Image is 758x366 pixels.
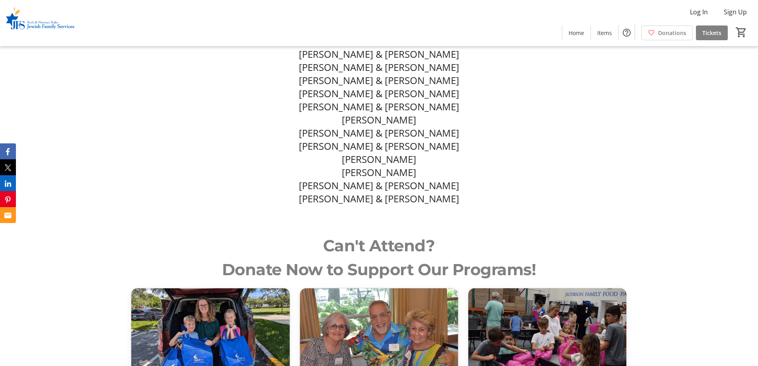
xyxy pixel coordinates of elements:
span: [PERSON_NAME] & [PERSON_NAME] [299,74,459,87]
button: Log In [684,6,714,18]
button: Help [619,25,635,41]
span: [PERSON_NAME] & [PERSON_NAME] [299,126,459,139]
a: Items [591,25,618,40]
span: [PERSON_NAME] [342,166,416,179]
span: [PERSON_NAME] & [PERSON_NAME] [299,179,459,192]
span: [PERSON_NAME] & [PERSON_NAME] [299,139,459,153]
button: Cart [734,25,748,39]
span: [PERSON_NAME] & [PERSON_NAME] [299,87,459,100]
button: Sign Up [717,6,753,18]
span: Home [569,29,584,37]
span: Items [597,29,612,37]
span: [PERSON_NAME] [342,153,416,166]
span: Sign Up [724,7,747,17]
p: Can't Attend? [131,234,627,258]
span: [PERSON_NAME] & [PERSON_NAME] [299,192,459,205]
img: Ruth & Norman Rales Jewish Family Services's Logo [5,3,76,43]
a: Tickets [696,25,728,40]
span: Log In [690,7,708,17]
span: [PERSON_NAME] & [PERSON_NAME] [299,47,459,61]
span: [PERSON_NAME] & [PERSON_NAME] [299,61,459,74]
span: Tickets [702,29,721,37]
span: [PERSON_NAME] [342,113,416,126]
p: Donate Now to Support Our Programs! [131,258,627,282]
span: Donations [658,29,686,37]
span: [PERSON_NAME] & [PERSON_NAME] [299,100,459,113]
a: Home [562,25,590,40]
a: Donations [641,25,693,40]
